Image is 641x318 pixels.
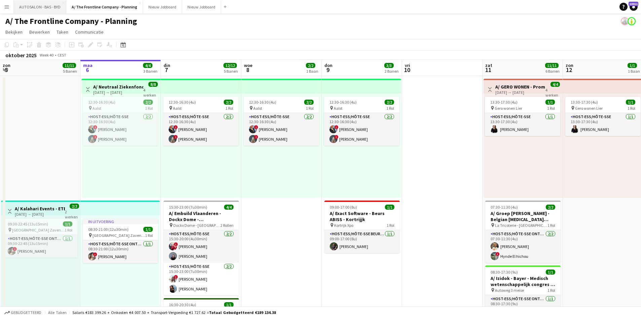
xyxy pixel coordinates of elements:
span: 1 Rol [225,106,233,111]
span: 1 Rol [547,288,555,293]
span: din [164,62,170,68]
span: Aalst [173,106,182,111]
span: 12:30-16:30 (4u) [329,100,357,105]
span: 5 [2,66,10,74]
span: 2 Rollen [220,223,234,228]
app-card-role: Host-ess/Hôte-sse Onthaal-Accueill1/109:30-22:45 (13u15min)![PERSON_NAME] [2,235,78,258]
span: ! [496,252,500,256]
div: 4 werken [545,87,560,98]
app-card-role: Host-ess/Hôte-sse2/212:30-16:30 (4u)![PERSON_NAME]![PERSON_NAME] [244,113,319,146]
span: 09:00-17:00 (8u) [330,205,357,210]
span: 2/2 [385,100,394,105]
app-card-role: Host-ess/Hôte-sse2/212:30-16:30 (4u)![PERSON_NAME]![PERSON_NAME] [163,113,239,146]
button: Nieuw Jobboard [182,0,221,13]
div: oktober 2025 [5,52,37,59]
span: 12:30-16:30 (4u) [88,100,115,105]
span: ! [13,247,17,251]
div: 2 werken [65,209,79,219]
app-card-role: Host-ess/Hôte-sse Onthaal-Accueill1/108:30-21:00 (12u30min)![PERSON_NAME] [83,240,158,263]
span: 2/2 [546,205,555,210]
h3: A/ Embuild Vlaanderen - Dockx Dome - [GEOGRAPHIC_DATA] [164,210,239,222]
a: 10011 [630,3,638,11]
span: ! [334,125,339,129]
span: Communicatie [75,29,104,35]
span: 4/4 [550,82,560,87]
span: 12/12 [223,63,237,68]
span: 2/2 [224,100,233,105]
h1: A/ The Frontline Company - Planning [5,16,137,26]
span: Aalst [253,106,262,111]
span: Week 40 [38,52,55,58]
span: 1 Rol [65,227,72,233]
div: [DATE] → [DATE] [93,90,143,95]
span: ! [174,135,178,139]
span: Autoweg 3 meise [495,288,524,293]
span: ! [93,125,97,129]
app-card-role: Host-ess/Hôte-sse2/215:30-23:00 (7u30min)![PERSON_NAME][PERSON_NAME] [164,263,239,295]
span: Kortrijk Xpo [334,223,353,228]
button: Gebudgetteerd [3,309,42,316]
app-job-card: 07:30-11:30 (4u)2/2A/ Groep [PERSON_NAME] - Belgian [MEDICAL_DATA] Forum La Tricoterie - [GEOGRAP... [485,201,561,263]
span: Totaal gebudgetteerd €189 134.38 [209,310,276,315]
app-card-role: Host-ess/Hôte-sse2/212:30-16:30 (4u)![PERSON_NAME]![PERSON_NAME] [83,113,158,146]
app-job-card: 09:30-22:45 (13u15min)1/1 [GEOGRAPHIC_DATA] Zaventem1 RolHost-ess/Hôte-sse Onthaal-Accueill1/109:... [2,219,78,258]
h3: A/ Kalahari Events - ETEX - international event - [GEOGRAPHIC_DATA] Pick-up (05+06/10) [15,206,65,212]
button: AUTOSALON - BAS - BYD [14,0,66,13]
span: La Tricoterie - [GEOGRAPHIC_DATA] [495,223,547,228]
span: Gebudgetteerd [11,310,41,315]
span: 7 [163,66,170,74]
h3: A/ GERO WONEN - Promo host-ess in winkel - Lier (11+12+18+19/10) [495,84,545,90]
a: Bekijken [3,28,25,36]
span: 12:30-16:30 (4u) [249,100,276,105]
div: 6 Banen [545,69,560,74]
span: 08:30-17:30 (9u) [491,270,518,275]
div: 09:00-17:00 (8u)1/1A/ Exact Software - Beurs ABISS - Kortrijjk Kortrijk Xpo1 RolHost-ess/Hôte-sse... [324,201,400,253]
app-card-role: Host-ess/Hôte-sse1/113:30-17:30 (4u)[PERSON_NAME] [565,113,641,136]
app-job-card: 15:30-23:00 (7u30min)4/4A/ Embuild Vlaanderen - Dockx Dome - [GEOGRAPHIC_DATA] Dockx Dome - [GEOG... [164,201,239,295]
span: 9 [323,66,332,74]
span: 1 Rol [628,106,635,111]
span: vri [405,62,410,68]
app-job-card: 08:30-17:30 (9u)1/1A/ Izidok - Bayer - Medisch wetenschappelijk congres - Meise Autoweg 3 meise1 ... [485,266,561,318]
div: 1 Baan [306,69,318,74]
span: ! [174,275,178,279]
app-job-card: 12:30-16:30 (4u)2/2 Aalst1 RolHost-ess/Hôte-sse2/212:30-16:30 (4u)![PERSON_NAME]![PERSON_NAME] [244,97,319,146]
span: 15:30-23:00 (7u30min) [169,205,207,210]
h3: A/ Izidok - Bayer - Medisch wetenschappelijk congres - Meise [485,275,561,287]
span: zon [3,62,10,68]
span: 13:30-17:30 (4u) [490,100,518,105]
span: 8 [243,66,252,74]
span: Gero wonen Lier [495,106,522,111]
span: 1/1 [545,100,555,105]
span: Gero wonen Lier [575,106,603,111]
span: 3/3 [384,63,394,68]
h3: A/ Neutraal Ziekenfonds Vlaanderen (NZVL) - [GEOGRAPHIC_DATA] - 06-09/10 [93,84,143,90]
span: 1 Rol [547,106,555,111]
app-card-role: Host-ess/Hôte-sse Onthaal-Accueill2/207:30-11:30 (4u)[PERSON_NAME]!Hynde El hichou [485,230,561,263]
span: ! [254,135,258,139]
span: 1 Rol [387,223,394,228]
app-job-card: 12:30-16:30 (4u)2/2 Aalst1 RolHost-ess/Hôte-sse2/212:30-16:30 (4u)![PERSON_NAME]![PERSON_NAME] [83,97,158,146]
div: 1 Baan [628,69,640,74]
span: 4/4 [224,205,234,210]
a: Bewerken [27,28,52,36]
span: 10011 [629,2,638,6]
span: 07:30-11:30 (4u) [491,205,518,210]
div: 4 werken [143,87,158,98]
app-job-card: 13:30-17:30 (4u)1/1 Gero wonen Lier1 RolHost-ess/Hôte-sse1/113:30-17:30 (4u)[PERSON_NAME] [485,97,560,136]
span: maa [83,62,93,68]
span: 09:30-22:45 (13u15min) [8,221,48,226]
span: 2/2 [70,204,79,209]
span: 1 Rol [145,106,153,111]
app-user-avatar: Planning TFC [628,17,636,25]
span: 08:30-21:00 (12u30min) [88,227,129,232]
span: ! [174,125,178,129]
app-card-role: Host-ess/Hôte-sse Beurs - Foire1/109:00-17:00 (8u)[PERSON_NAME] [324,230,400,253]
span: [GEOGRAPHIC_DATA] Zaventem [93,233,145,238]
h3: A/ Groep [PERSON_NAME] - Belgian [MEDICAL_DATA] Forum [485,210,561,222]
